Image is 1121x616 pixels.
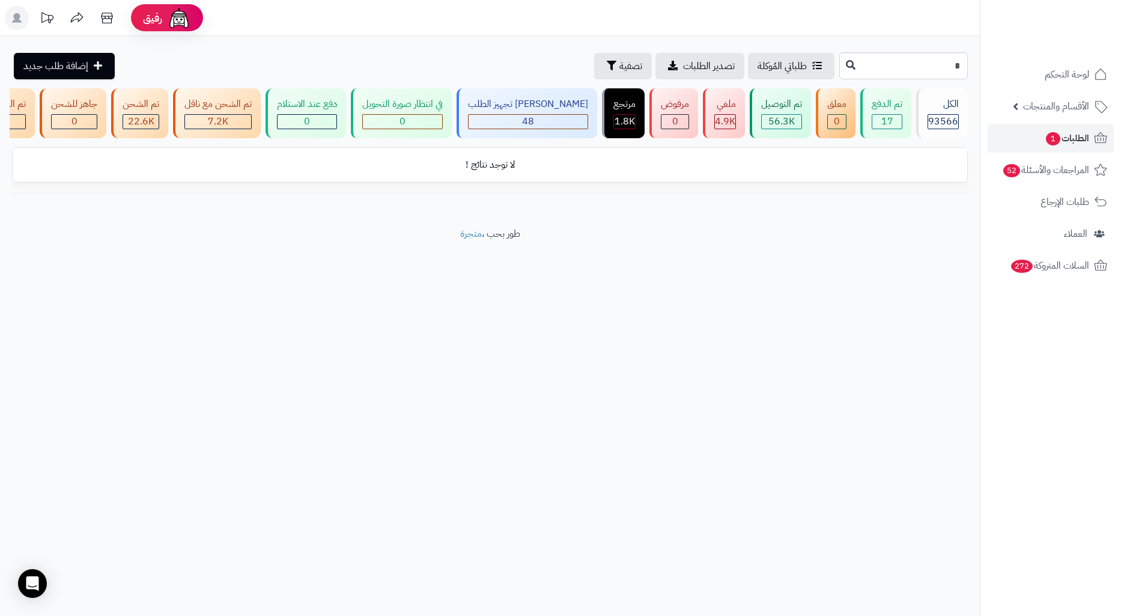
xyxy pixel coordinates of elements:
[37,88,109,138] a: جاهز للشحن 0
[522,114,534,129] span: 48
[858,88,914,138] a: تم الدفع 17
[928,114,958,129] span: 93566
[109,88,171,138] a: تم الشحن 22.6K
[363,115,442,129] div: 0
[748,53,834,79] a: طلباتي المُوكلة
[52,115,97,129] div: 0
[661,115,688,129] div: 0
[32,6,62,33] a: تحديثات المنصة
[171,88,263,138] a: تم الشحن مع ناقل 7.2K
[1010,257,1089,274] span: السلات المتروكة
[761,97,802,111] div: تم التوصيل
[1003,164,1020,177] span: 52
[278,115,336,129] div: 0
[18,569,47,598] div: Open Intercom Messenger
[362,97,443,111] div: في انتظار صورة التحويل
[619,59,642,73] span: تصفية
[614,115,635,129] div: 1793
[988,251,1114,280] a: السلات المتروكة272
[647,88,700,138] a: مرفوض 0
[613,97,636,111] div: مرتجع
[460,227,482,241] a: متجرة
[988,188,1114,216] a: طلبات الإرجاع
[185,115,251,129] div: 7223
[615,114,635,129] span: 1.8K
[128,114,154,129] span: 22.6K
[277,97,337,111] div: دفع عند الاستلام
[762,115,801,129] div: 56289
[167,6,191,30] img: ai-face.png
[1002,162,1089,178] span: المراجعات والأسئلة
[184,97,252,111] div: تم الشحن مع ناقل
[714,97,736,111] div: ملغي
[758,59,807,73] span: طلباتي المُوكلة
[715,114,735,129] span: 4.9K
[914,88,970,138] a: الكل93566
[928,97,959,111] div: الكل
[594,53,652,79] button: تصفية
[872,115,902,129] div: 17
[600,88,647,138] a: مرتجع 1.8K
[661,97,689,111] div: مرفوض
[747,88,813,138] a: تم التوصيل 56.3K
[23,59,88,73] span: إضافة طلب جديد
[454,88,600,138] a: [PERSON_NAME] تجهيز الطلب 48
[469,115,588,129] div: 48
[1011,260,1033,273] span: 272
[123,97,159,111] div: تم الشحن
[715,115,735,129] div: 4944
[834,114,840,129] span: 0
[1040,194,1089,210] span: طلبات الإرجاع
[1023,98,1089,115] span: الأقسام والمنتجات
[683,59,735,73] span: تصدير الطلبات
[827,97,846,111] div: معلق
[1039,9,1110,34] img: logo-2.png
[143,11,162,25] span: رفيق
[655,53,744,79] a: تصدير الطلبات
[263,88,348,138] a: دفع عند الاستلام 0
[988,60,1114,89] a: لوحة التحكم
[51,97,97,111] div: جاهز للشحن
[672,114,678,129] span: 0
[304,114,310,129] span: 0
[71,114,77,129] span: 0
[123,115,159,129] div: 22578
[700,88,747,138] a: ملغي 4.9K
[1064,225,1087,242] span: العملاء
[1045,130,1089,147] span: الطلبات
[768,114,795,129] span: 56.3K
[881,114,893,129] span: 17
[988,219,1114,248] a: العملاء
[468,97,588,111] div: [PERSON_NAME] تجهيز الطلب
[13,148,967,181] td: لا توجد نتائج !
[1045,66,1089,83] span: لوحة التحكم
[399,114,406,129] span: 0
[813,88,858,138] a: معلق 0
[348,88,454,138] a: في انتظار صورة التحويل 0
[988,156,1114,184] a: المراجعات والأسئلة52
[208,114,228,129] span: 7.2K
[828,115,846,129] div: 0
[1046,132,1060,145] span: 1
[988,124,1114,153] a: الطلبات1
[872,97,902,111] div: تم الدفع
[14,53,115,79] a: إضافة طلب جديد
